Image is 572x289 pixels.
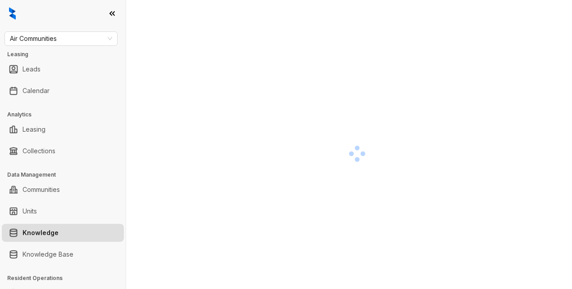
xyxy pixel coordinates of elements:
[7,171,126,179] h3: Data Management
[2,60,124,78] li: Leads
[2,142,124,160] li: Collections
[7,274,126,282] h3: Resident Operations
[2,181,124,199] li: Communities
[2,202,124,220] li: Units
[23,202,37,220] a: Units
[23,142,55,160] a: Collections
[7,50,126,58] h3: Leasing
[23,181,60,199] a: Communities
[2,82,124,100] li: Calendar
[23,60,41,78] a: Leads
[7,111,126,119] h3: Analytics
[2,224,124,242] li: Knowledge
[23,120,45,138] a: Leasing
[23,82,50,100] a: Calendar
[10,32,112,45] span: Air Communities
[23,245,73,263] a: Knowledge Base
[23,224,59,242] a: Knowledge
[2,245,124,263] li: Knowledge Base
[2,120,124,138] li: Leasing
[9,7,16,20] img: logo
